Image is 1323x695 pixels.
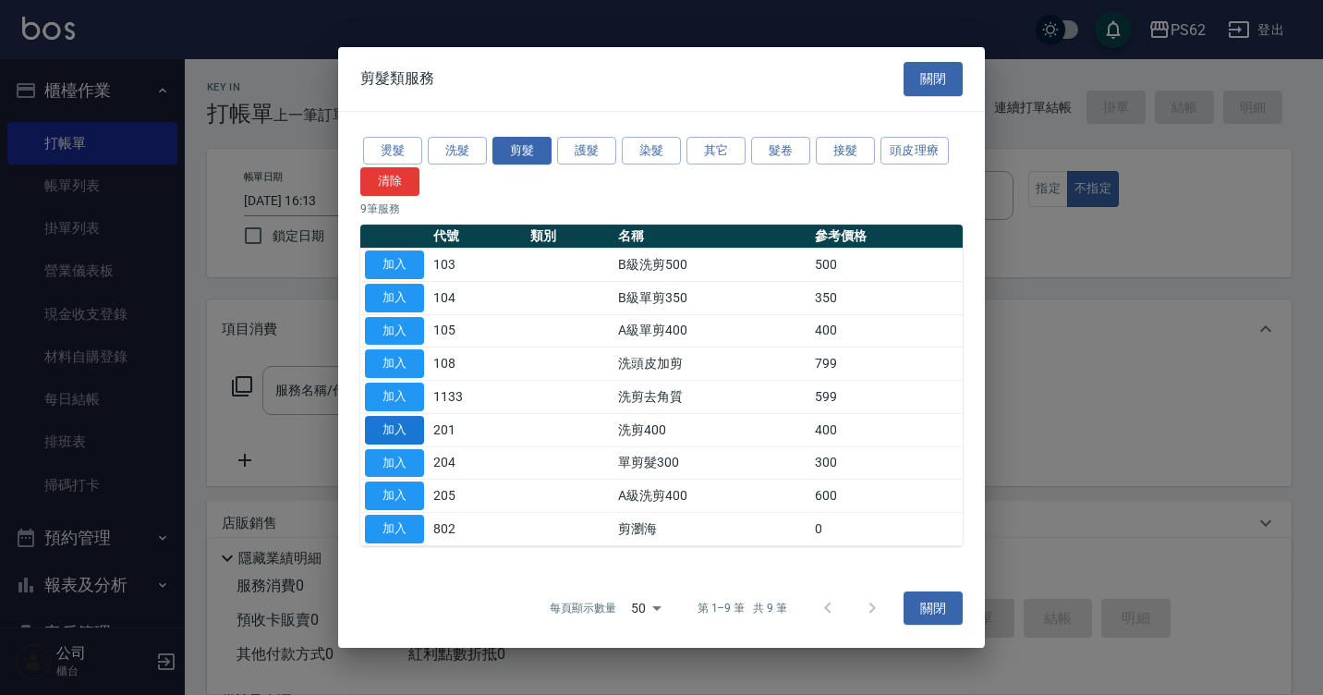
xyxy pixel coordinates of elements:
[810,281,963,314] td: 350
[810,249,963,282] td: 500
[810,347,963,381] td: 799
[526,225,613,249] th: 類別
[613,347,810,381] td: 洗頭皮加剪
[363,137,422,165] button: 燙髮
[810,314,963,347] td: 400
[360,69,434,88] span: 剪髮類服務
[365,515,424,543] button: 加入
[429,347,526,381] td: 108
[751,137,810,165] button: 髮卷
[624,583,668,633] div: 50
[904,62,963,96] button: 關閉
[557,137,616,165] button: 護髮
[613,413,810,446] td: 洗剪400
[810,446,963,480] td: 300
[365,482,424,510] button: 加入
[810,480,963,513] td: 600
[429,446,526,480] td: 204
[360,167,419,196] button: 清除
[429,314,526,347] td: 105
[365,317,424,346] button: 加入
[429,413,526,446] td: 201
[613,281,810,314] td: B級單剪350
[365,383,424,411] button: 加入
[492,137,552,165] button: 剪髮
[810,381,963,414] td: 599
[613,513,810,546] td: 剪瀏海
[429,480,526,513] td: 205
[810,513,963,546] td: 0
[816,137,875,165] button: 接髮
[429,225,526,249] th: 代號
[622,137,681,165] button: 染髮
[613,225,810,249] th: 名稱
[810,413,963,446] td: 400
[365,416,424,445] button: 加入
[810,225,963,249] th: 參考價格
[360,201,963,217] p: 9 筆服務
[365,449,424,478] button: 加入
[428,137,487,165] button: 洗髮
[613,314,810,347] td: A級單剪400
[365,250,424,279] button: 加入
[904,591,963,626] button: 關閉
[365,284,424,312] button: 加入
[613,381,810,414] td: 洗剪去角質
[613,249,810,282] td: B級洗剪500
[429,281,526,314] td: 104
[880,137,949,165] button: 頭皮理療
[686,137,746,165] button: 其它
[550,600,616,616] p: 每頁顯示數量
[429,381,526,414] td: 1133
[698,600,787,616] p: 第 1–9 筆 共 9 筆
[429,249,526,282] td: 103
[429,513,526,546] td: 802
[613,446,810,480] td: 單剪髮300
[365,349,424,378] button: 加入
[613,480,810,513] td: A級洗剪400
